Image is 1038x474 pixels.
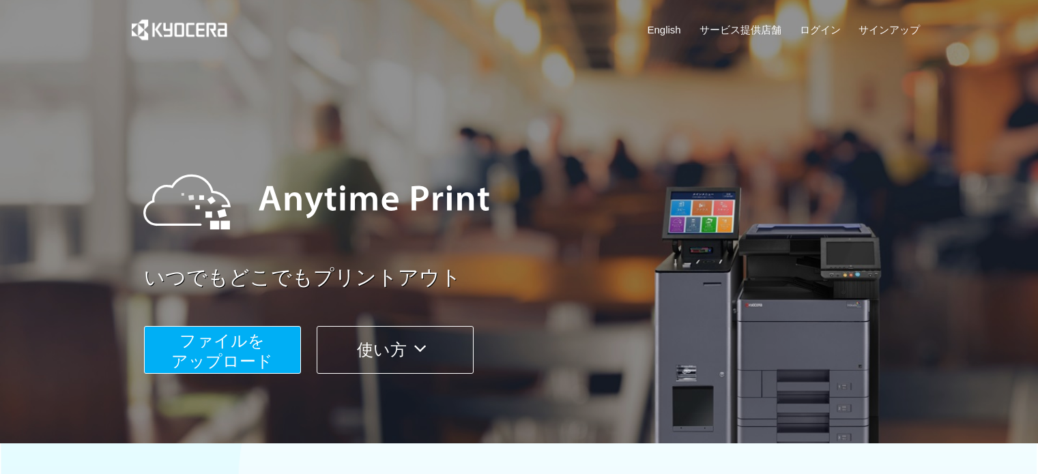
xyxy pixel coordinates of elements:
a: サインアップ [859,23,920,37]
button: 使い方 [317,326,474,374]
button: ファイルを​​アップロード [144,326,301,374]
a: ログイン [800,23,841,37]
a: English [648,23,681,37]
a: サービス提供店舗 [700,23,781,37]
a: いつでもどこでもプリントアウト [144,263,929,293]
span: ファイルを ​​アップロード [171,331,273,370]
